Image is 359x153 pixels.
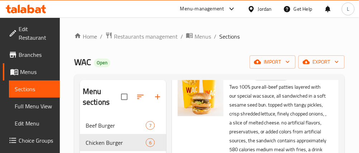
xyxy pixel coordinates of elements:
[15,102,54,110] span: Full Menu View
[146,122,154,129] span: 7
[146,138,155,147] div: items
[9,80,60,98] a: Sections
[15,119,54,128] span: Edit Menu
[186,32,211,41] a: Menus
[114,32,178,41] span: Restaurants management
[304,58,339,66] span: export
[255,58,290,66] span: import
[146,139,154,146] span: 6
[214,32,216,41] li: /
[146,121,155,130] div: items
[117,89,132,104] span: Select all sections
[3,46,60,63] a: Branches
[298,55,345,69] button: export
[86,121,146,130] span: Beef Burger
[3,20,60,46] a: Edit Restaurant
[195,32,211,41] span: Menus
[347,5,349,13] span: L
[94,59,110,67] div: Open
[258,5,272,13] div: Jordan
[3,63,60,80] a: Menus
[181,32,183,41] li: /
[15,85,54,93] span: Sections
[74,54,91,70] span: WAC
[20,68,54,76] span: Menus
[83,86,121,108] h2: Menu sections
[19,50,54,59] span: Branches
[74,32,345,41] nav: breadcrumb
[19,25,54,42] span: Edit Restaurant
[9,115,60,132] a: Edit Menu
[180,5,224,13] div: Menu-management
[250,55,296,69] button: import
[178,70,224,116] img: BIG WAC
[80,117,166,134] div: Beef Burger7
[105,32,178,41] a: Restaurants management
[19,136,54,145] span: Choice Groups
[94,60,110,66] span: Open
[86,138,146,147] span: Chicken Burger
[80,134,166,151] div: Chicken Burger6
[3,132,60,149] a: Choice Groups
[100,32,102,41] li: /
[74,32,97,41] a: Home
[9,98,60,115] a: Full Menu View
[219,32,240,41] span: Sections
